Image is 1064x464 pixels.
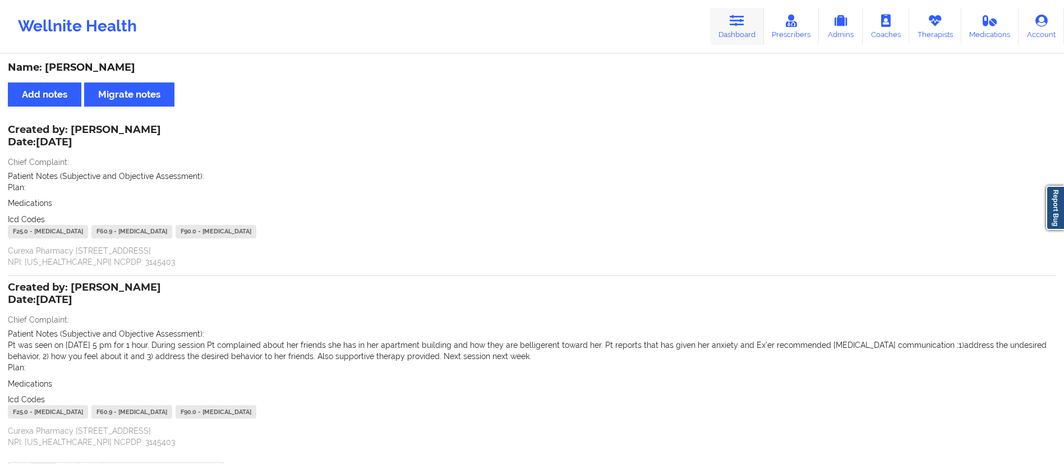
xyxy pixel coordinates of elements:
[1046,186,1064,230] a: Report Bug
[863,8,909,45] a: Coaches
[8,82,81,107] button: Add notes
[91,225,172,238] div: F60.9 - [MEDICAL_DATA]
[8,183,26,192] span: Plan:
[8,215,45,224] span: Icd Codes
[8,329,204,338] span: Patient Notes (Subjective and Objective Assessment):
[8,172,204,181] span: Patient Notes (Subjective and Objective Assessment):
[8,315,69,324] span: Chief Complaint:
[8,225,88,238] div: F25.0 - [MEDICAL_DATA]
[8,395,45,404] span: Icd Codes
[1019,8,1064,45] a: Account
[176,225,256,238] div: F90.0 - [MEDICAL_DATA]
[8,61,1056,74] div: Name: [PERSON_NAME]
[710,8,764,45] a: Dashboard
[8,135,161,150] p: Date: [DATE]
[91,405,172,419] div: F60.9 - [MEDICAL_DATA]
[8,293,161,307] p: Date: [DATE]
[8,158,69,167] span: Chief Complaint:
[8,339,1056,362] p: Pt was seen on [DATE] 5 pm for 1 hour. During session Pt complained about her friends she has in ...
[8,425,1056,448] p: Curexa Pharmacy [STREET_ADDRESS] NPI: [US_HEALTHCARE_NPI] NCPDP: 3145403
[8,363,26,372] span: Plan:
[764,8,819,45] a: Prescribers
[8,124,161,150] div: Created by: [PERSON_NAME]
[819,8,863,45] a: Admins
[8,245,1056,268] p: Curexa Pharmacy [STREET_ADDRESS] NPI: [US_HEALTHCARE_NPI] NCPDP: 3145403
[8,379,52,388] span: Medications
[909,8,961,45] a: Therapists
[8,199,52,208] span: Medications
[961,8,1019,45] a: Medications
[176,405,256,419] div: F90.0 - [MEDICAL_DATA]
[8,282,161,307] div: Created by: [PERSON_NAME]
[84,82,174,107] button: Migrate notes
[8,405,88,419] div: F25.0 - [MEDICAL_DATA]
